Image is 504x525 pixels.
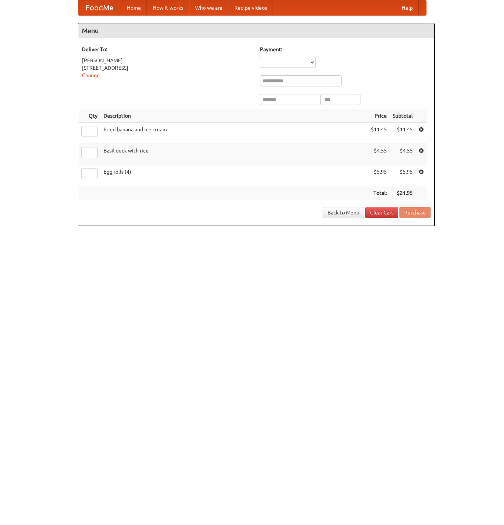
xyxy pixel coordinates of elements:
th: Description [101,109,368,123]
th: $21.95 [390,186,416,200]
td: Egg rolls (4) [101,165,368,186]
th: Qty [78,109,101,123]
a: FoodMe [78,0,121,15]
td: $11.45 [368,123,390,144]
td: $11.45 [390,123,416,144]
a: Back to Menu [323,207,364,218]
a: Clear Cart [365,207,398,218]
h4: Menu [78,23,434,38]
td: Basil duck with rice [101,144,368,165]
a: Who we are [189,0,228,15]
h5: Deliver To: [82,46,253,53]
div: [PERSON_NAME] [82,57,253,64]
div: [STREET_ADDRESS] [82,64,253,72]
td: $4.55 [390,144,416,165]
a: How it works [147,0,189,15]
a: Change [82,72,100,78]
a: Help [396,0,419,15]
a: Recipe videos [228,0,273,15]
td: $5.95 [390,165,416,186]
th: Subtotal [390,109,416,123]
button: Purchase [399,207,431,218]
td: Fried banana and ice cream [101,123,368,144]
td: $4.55 [368,144,390,165]
td: $5.95 [368,165,390,186]
th: Price [368,109,390,123]
th: Total: [368,186,390,200]
h5: Payment: [260,46,431,53]
a: Home [121,0,147,15]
